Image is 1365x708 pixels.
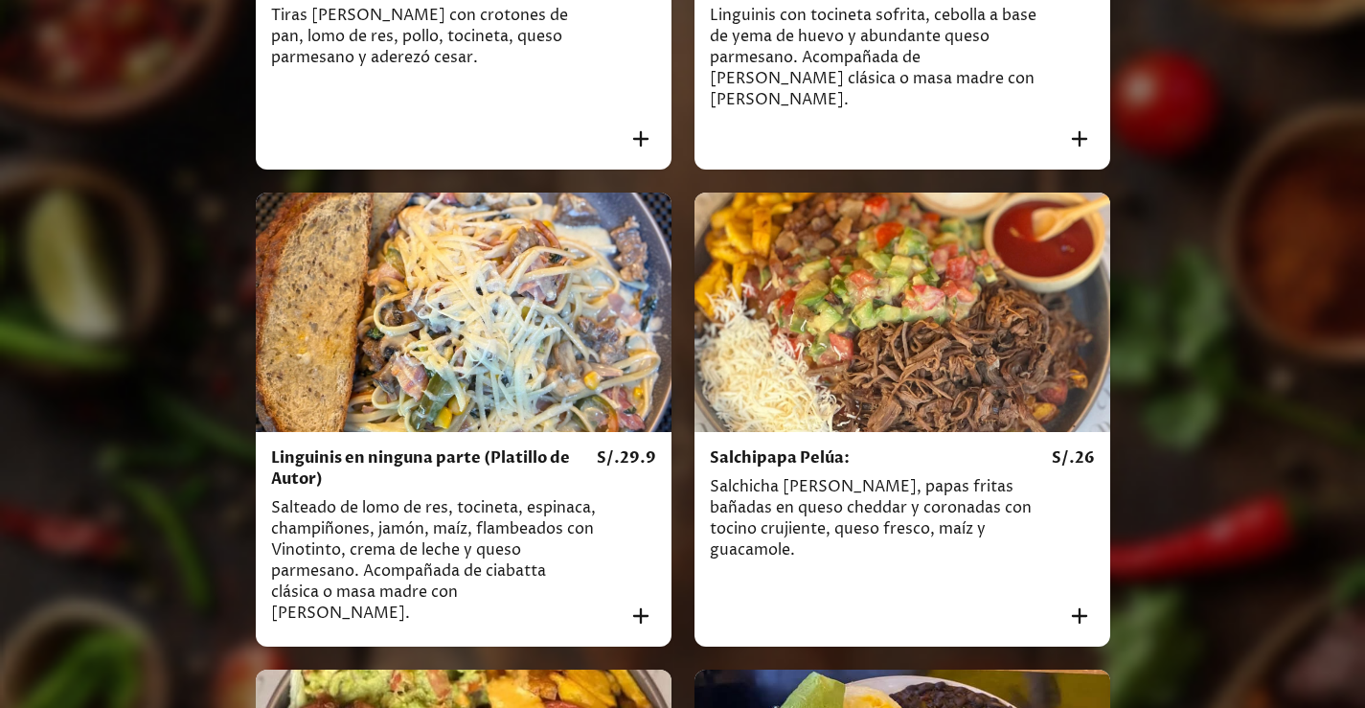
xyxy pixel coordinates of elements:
[1052,447,1075,468] font: S/.
[1075,447,1095,468] font: 26
[626,601,655,630] button: Añadir al carrito
[710,5,1036,110] font: Linguinis con tocineta sofrita, cebolla a base de yema de huevo y abundante queso parmesano. Acom...
[710,476,1032,560] font: Salchicha [PERSON_NAME], papas fritas bañadas en queso cheddar y coronadas con tocino crujiente, ...
[271,497,596,624] font: Salteado de lomo de res, tocineta, espinaca, champiñones, jamón, maíz, flambeados con Vinotinto, ...
[620,447,656,468] font: 29.9
[1064,601,1094,630] button: Añadir al carrito
[710,447,850,468] font: Salchipapa Pelúa:
[1064,124,1094,153] button: Añadir al carrito
[626,124,655,153] button: Añadir al carrito
[271,447,570,490] font: Linguinis en ninguna parte (Platillo de Autor)
[271,5,568,68] font: Tiras [PERSON_NAME] con crotones de pan, lomo de res, pollo, tocineta, queso parmesano y aderezó ...
[597,447,620,468] font: S/.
